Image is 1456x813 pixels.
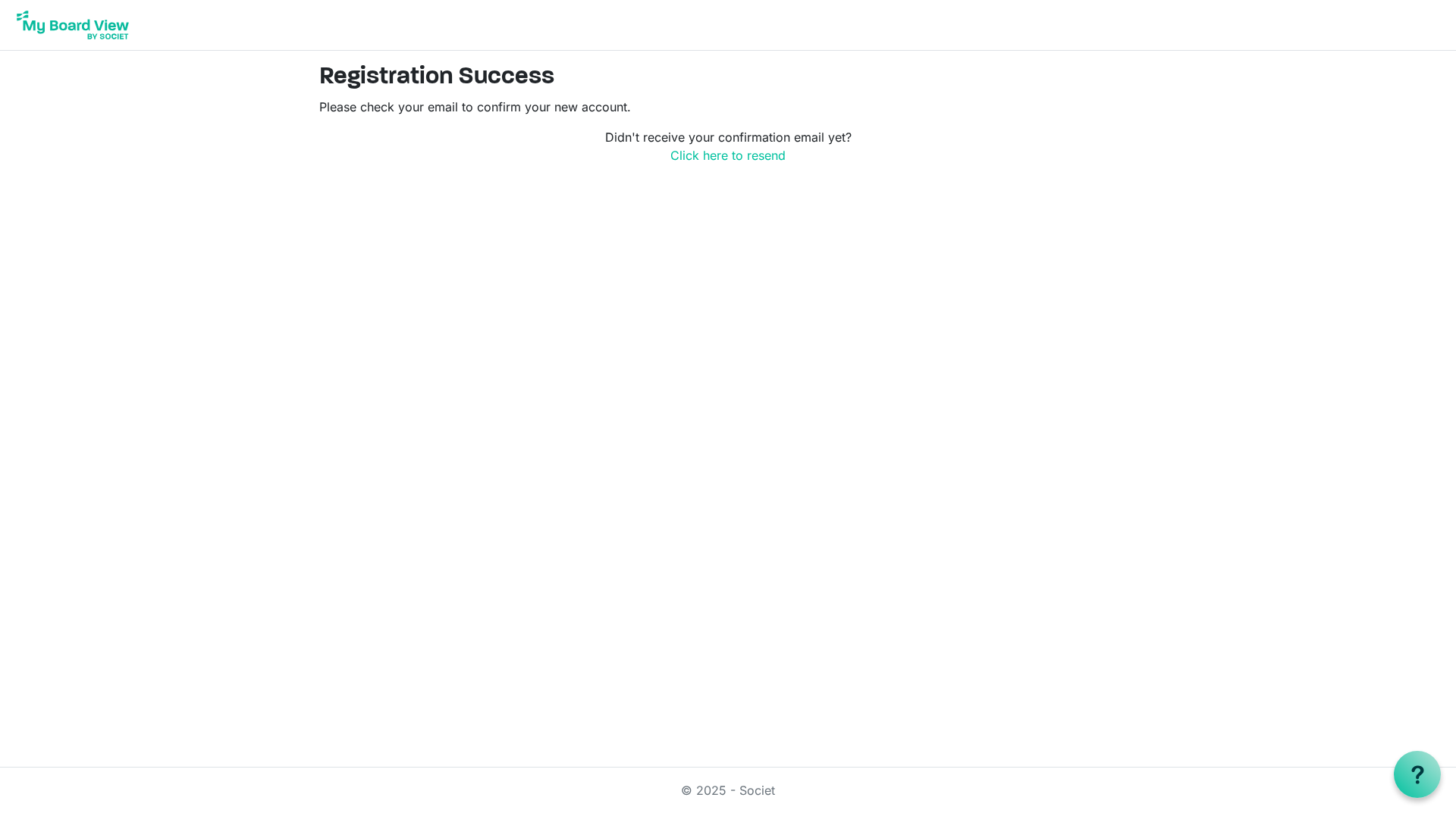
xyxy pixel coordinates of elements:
[319,63,1137,92] h2: Registration Success
[670,148,786,163] a: Click here to resend
[12,6,133,44] img: My Board View Logo
[319,98,1137,116] p: Please check your email to confirm your new account.
[681,783,775,798] a: © 2025 - Societ
[319,128,1137,164] p: Didn't receive your confirmation email yet?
